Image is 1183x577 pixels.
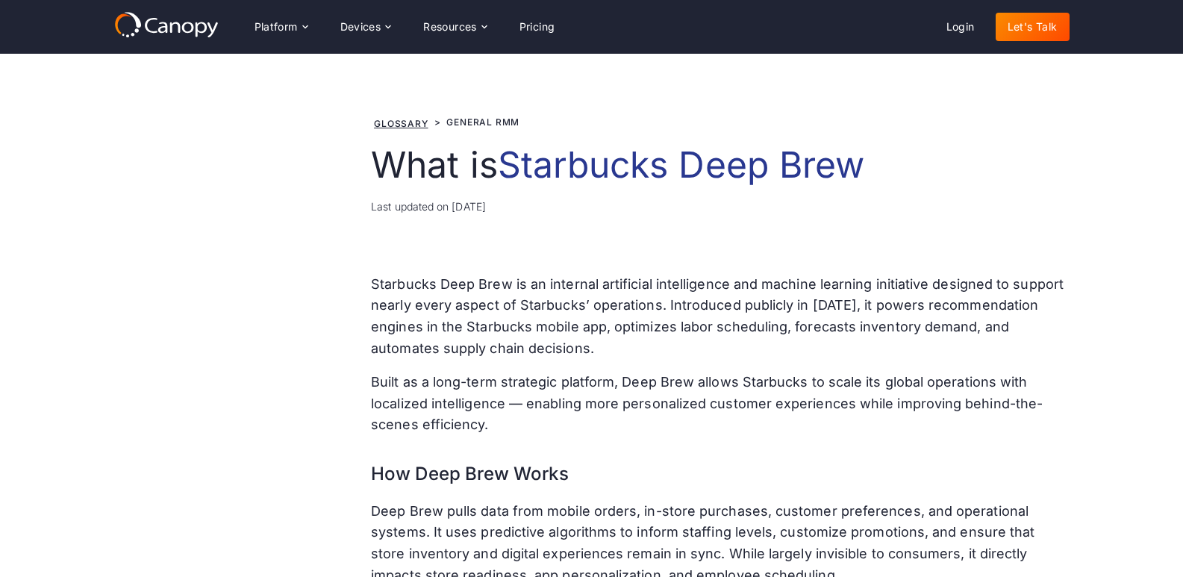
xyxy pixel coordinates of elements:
h3: How Deep Brew Works [371,448,1069,488]
div: Platform [243,12,319,42]
a: Pricing [508,13,567,41]
div: Last updated on [DATE] [371,199,1069,214]
div: Platform [255,22,298,32]
div: General RMM [446,116,519,129]
h1: What is [371,143,1069,187]
p: Starbucks Deep Brew is an internal artificial intelligence and machine learning initiative design... [371,274,1069,360]
div: Devices [328,12,403,42]
div: Resources [423,22,477,32]
a: Login [934,13,987,41]
a: Let's Talk [996,13,1070,41]
div: > [434,116,441,129]
div: Devices [340,22,381,32]
p: Built as a long-term strategic platform, Deep Brew allows Starbucks to scale its global operation... [371,372,1069,436]
span: Starbucks Deep Brew [498,143,865,187]
div: Resources [411,12,498,42]
a: Glossary [374,118,428,129]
